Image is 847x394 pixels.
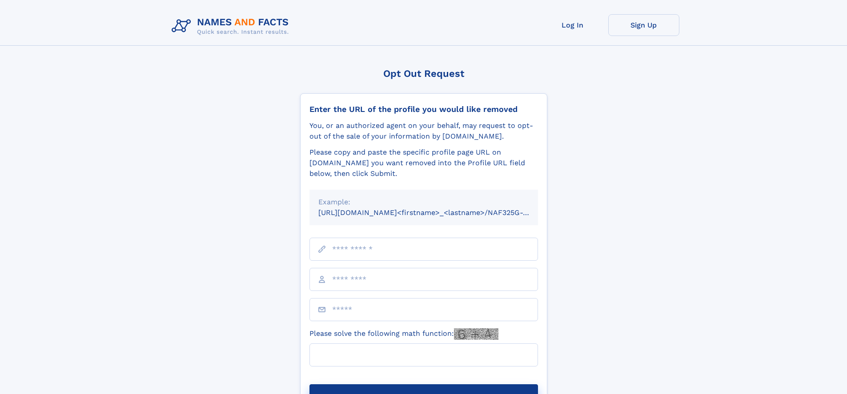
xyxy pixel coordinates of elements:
[608,14,679,36] a: Sign Up
[309,147,538,179] div: Please copy and paste the specific profile page URL on [DOMAIN_NAME] you want removed into the Pr...
[309,104,538,114] div: Enter the URL of the profile you would like removed
[168,14,296,38] img: Logo Names and Facts
[309,328,498,340] label: Please solve the following math function:
[537,14,608,36] a: Log In
[309,120,538,142] div: You, or an authorized agent on your behalf, may request to opt-out of the sale of your informatio...
[300,68,547,79] div: Opt Out Request
[318,197,529,207] div: Example:
[318,208,555,217] small: [URL][DOMAIN_NAME]<firstname>_<lastname>/NAF325G-xxxxxxxx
